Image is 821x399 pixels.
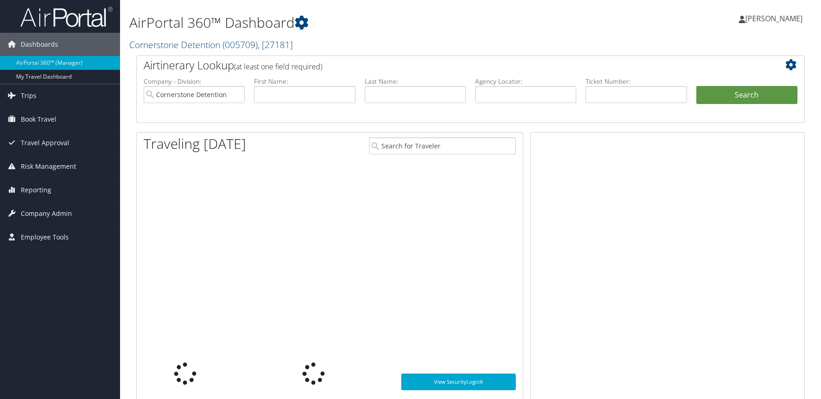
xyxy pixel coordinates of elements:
[401,374,516,390] a: View SecurityLogic®
[223,38,258,51] span: ( 005709 )
[696,86,797,104] button: Search
[365,77,466,86] label: Last Name:
[739,5,812,32] a: [PERSON_NAME]
[144,57,742,73] h2: Airtinerary Lookup
[144,134,246,153] h1: Traveling [DATE]
[21,131,69,154] span: Travel Approval
[21,84,36,107] span: Trips
[475,77,576,86] label: Agency Locator:
[21,226,69,249] span: Employee Tools
[144,77,245,86] label: Company - Division:
[369,137,516,154] input: Search for Traveler
[21,202,72,225] span: Company Admin
[20,6,113,28] img: airportal-logo.png
[129,13,584,32] h1: AirPortal 360™ Dashboard
[586,77,687,86] label: Ticket Number:
[21,108,56,131] span: Book Travel
[234,61,322,72] span: (at least one field required)
[21,33,58,56] span: Dashboards
[254,77,355,86] label: First Name:
[745,13,803,24] span: [PERSON_NAME]
[129,38,293,51] a: Cornerstone Detention
[258,38,293,51] span: , [ 27181 ]
[21,178,51,202] span: Reporting
[21,155,76,178] span: Risk Management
